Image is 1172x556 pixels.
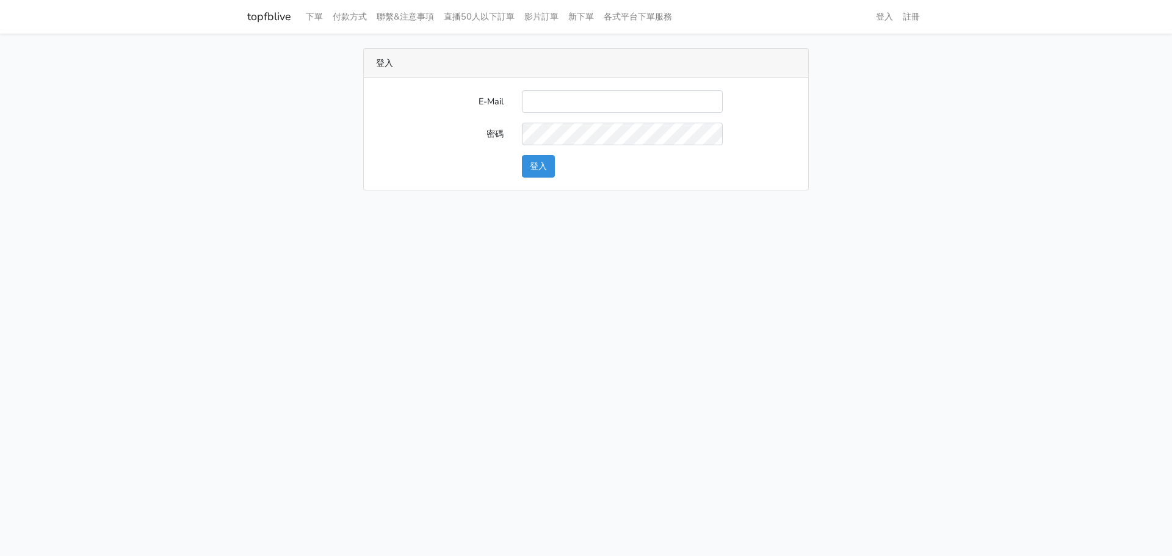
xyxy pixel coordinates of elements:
a: 直播50人以下訂單 [439,5,519,29]
a: 影片訂單 [519,5,563,29]
label: 密碼 [367,123,513,145]
a: 新下單 [563,5,599,29]
a: 下單 [301,5,328,29]
a: 各式平台下單服務 [599,5,677,29]
a: 聯繫&注意事項 [372,5,439,29]
label: E-Mail [367,90,513,113]
a: 登入 [871,5,898,29]
a: 付款方式 [328,5,372,29]
a: 註冊 [898,5,925,29]
button: 登入 [522,155,555,178]
div: 登入 [364,49,808,78]
a: topfblive [247,5,291,29]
